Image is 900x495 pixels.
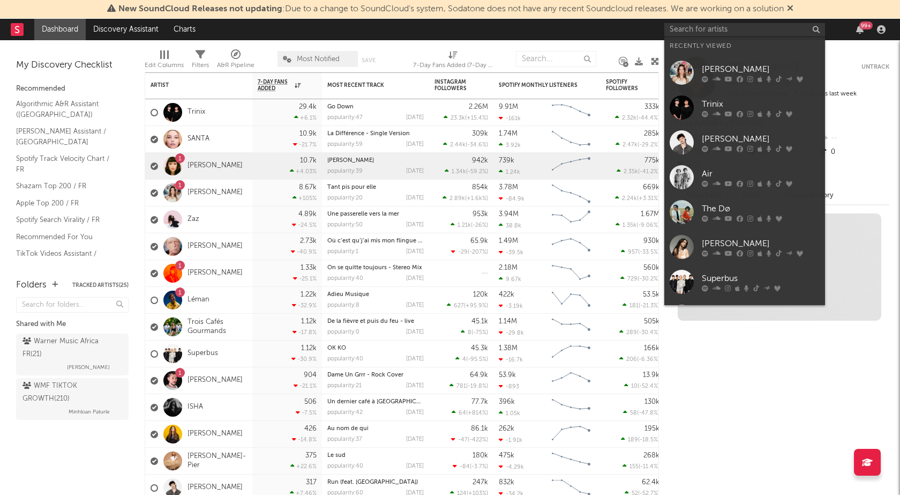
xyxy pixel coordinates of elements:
[499,130,517,137] div: 1.74M
[293,141,317,148] div: -21.7 %
[187,161,243,171] a: [PERSON_NAME]
[818,145,889,159] div: 0
[664,90,825,125] a: Trinix
[327,195,363,201] div: popularity: 20
[327,319,424,324] div: De la fièvre et puis du feu - live
[447,302,488,309] div: ( )
[16,279,47,292] div: Folders
[451,248,488,255] div: ( )
[472,184,488,191] div: 854k
[616,221,659,228] div: ( )
[631,383,637,389] span: 10
[859,21,873,29] div: 99 +
[547,153,595,180] svg: Chart title
[499,115,521,122] div: -161k
[451,436,488,443] div: ( )
[499,211,519,218] div: 3.94M
[471,345,488,352] div: 45.3k
[639,383,658,389] span: -52.4 %
[406,383,424,389] div: [DATE]
[473,330,486,336] span: -75 %
[406,276,424,282] div: [DATE]
[327,372,403,378] a: Dame Un Grrr - Rock Cover
[639,357,658,363] span: -6.36 %
[644,157,659,164] div: 775k
[644,130,659,137] div: 285k
[327,158,374,164] a: [PERSON_NAME]
[664,125,825,160] a: [PERSON_NAME]
[547,180,595,206] svg: Chart title
[327,131,424,137] div: La Différence - Single Version
[670,40,820,53] div: Recently Viewed
[22,380,119,405] div: WMF TIKTOK GROWTH ( 210 )
[192,46,209,77] div: Filters
[457,223,471,228] span: 1.21k
[639,196,658,202] span: +3.31 %
[818,131,889,145] div: --
[406,249,424,255] div: [DATE]
[615,114,659,121] div: ( )
[616,141,659,148] div: ( )
[628,249,638,255] span: 957
[473,291,488,298] div: 120k
[622,115,636,121] span: 2.32k
[69,405,110,418] span: Minhloan Paturle
[16,197,118,209] a: Apple Top 200 / FR
[443,141,488,148] div: ( )
[499,437,522,444] div: -1.91k
[639,276,658,282] span: -30.2 %
[187,376,243,385] a: [PERSON_NAME]
[16,153,118,175] a: Spotify Track Velocity Chart / FR
[499,398,515,405] div: 396k
[16,180,118,192] a: Shazam Top 200 / FR
[187,135,209,144] a: SANTA
[638,223,658,228] span: -9.06 %
[327,265,424,271] div: On se quitte toujours - Stereo Mix
[300,238,317,245] div: 2.73k
[67,361,110,374] span: [PERSON_NAME]
[118,5,282,13] span: New SoundCloud Releases not updating
[547,99,595,126] svg: Chart title
[499,168,520,175] div: 1.24k
[362,57,376,63] button: Save
[458,437,468,443] span: -47
[787,5,793,13] span: Dismiss
[547,206,595,233] svg: Chart title
[467,196,486,202] span: +1.6k %
[627,276,637,282] span: 729
[643,264,659,271] div: 560k
[294,382,317,389] div: -21.1 %
[449,382,488,389] div: ( )
[413,46,493,77] div: 7-Day Fans Added (7-Day Fans Added)
[187,430,243,439] a: [PERSON_NAME]
[499,184,518,191] div: 3.78M
[547,394,595,421] svg: Chart title
[643,184,659,191] div: 669k
[16,248,118,270] a: TikTok Videos Assistant / [GEOGRAPHIC_DATA]
[499,104,518,110] div: 9.91M
[327,345,346,351] a: OK KO
[327,131,410,137] a: La Différence - Single Version
[664,23,825,36] input: Search for artists
[621,248,659,255] div: ( )
[623,409,659,416] div: ( )
[187,108,205,117] a: Trinix
[16,334,129,375] a: Warner Music Africa FR(21)[PERSON_NAME]
[644,104,659,110] div: 333k
[462,357,466,363] span: 4
[469,104,488,110] div: 2.26M
[471,398,488,405] div: 77.7k
[86,19,166,40] a: Discovery Assistant
[622,223,636,228] span: 1.35k
[406,142,424,147] div: [DATE]
[619,329,659,336] div: ( )
[472,157,488,164] div: 942k
[187,318,247,336] a: Trois Cafés Gourmands
[547,260,595,287] svg: Chart title
[327,238,424,244] div: Où c’est qu’j’ai mis mon flingue ? - Live à La Cigale, 2007
[327,345,424,351] div: OK KO
[445,168,488,175] div: ( )
[145,46,184,77] div: Edit Columns
[644,318,659,325] div: 505k
[468,357,486,363] span: -95.5 %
